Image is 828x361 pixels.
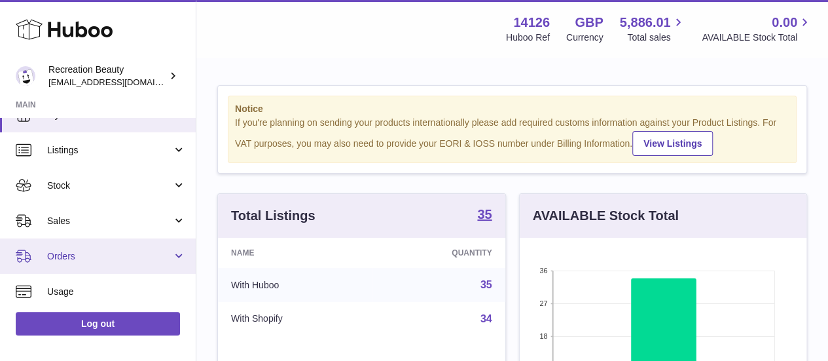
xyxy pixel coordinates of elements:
div: If you're planning on sending your products internationally please add required customs informati... [235,117,789,156]
strong: Notice [235,103,789,115]
span: 5,886.01 [620,14,671,31]
text: 36 [539,267,547,275]
span: Orders [47,250,172,263]
text: 18 [539,332,547,340]
img: internalAdmin-14126@internal.huboo.com [16,66,35,86]
span: Sales [47,215,172,227]
div: Huboo Ref [506,31,550,44]
td: With Shopify [218,302,372,336]
a: 5,886.01 Total sales [620,14,686,44]
h3: Total Listings [231,207,315,225]
a: 34 [480,313,492,324]
text: 27 [539,299,547,307]
span: 0.00 [772,14,797,31]
strong: 14126 [513,14,550,31]
span: AVAILABLE Stock Total [702,31,812,44]
h3: AVAILABLE Stock Total [533,207,679,225]
strong: 35 [477,208,492,221]
div: Currency [566,31,603,44]
a: 0.00 AVAILABLE Stock Total [702,14,812,44]
td: With Huboo [218,268,372,302]
a: View Listings [632,131,713,156]
div: Recreation Beauty [48,64,166,88]
a: Log out [16,312,180,335]
strong: GBP [575,14,603,31]
a: 35 [480,279,492,290]
span: Listings [47,144,172,157]
span: Stock [47,180,172,192]
th: Quantity [372,238,505,268]
a: 35 [477,208,492,223]
span: Total sales [627,31,685,44]
span: [EMAIL_ADDRESS][DOMAIN_NAME] [48,77,192,87]
span: Usage [47,286,186,298]
th: Name [218,238,372,268]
